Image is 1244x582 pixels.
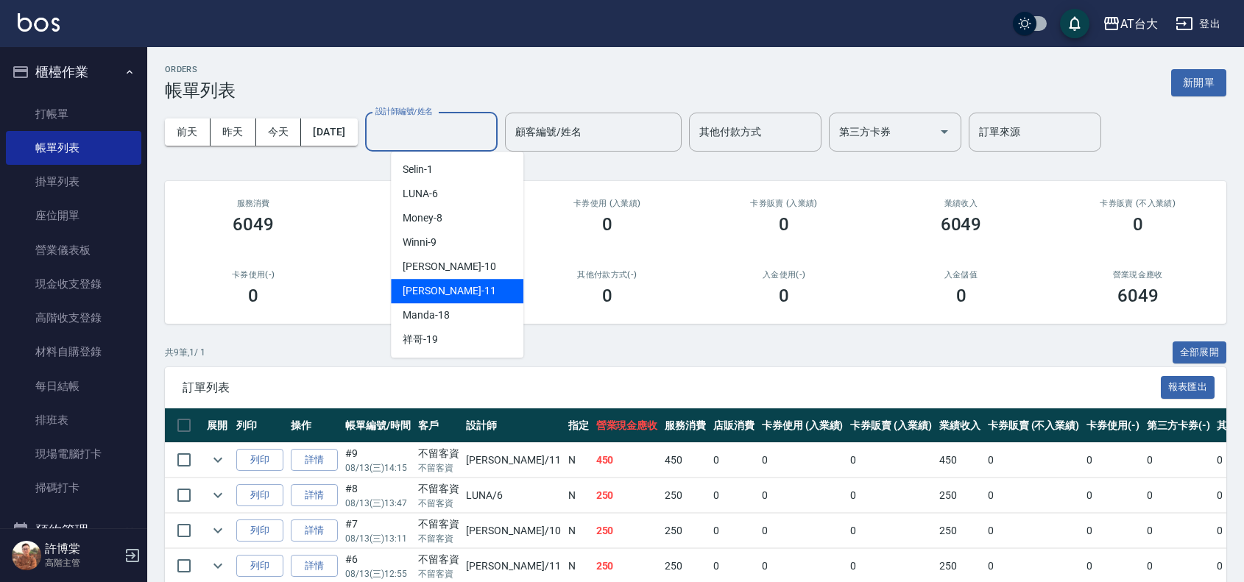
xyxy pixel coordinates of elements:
button: 昨天 [211,118,256,146]
td: 250 [661,478,710,513]
h2: 入金儲值 [890,270,1031,280]
td: 0 [1083,514,1143,548]
td: N [565,514,593,548]
td: 250 [593,478,662,513]
h2: 營業現金應收 [1067,270,1209,280]
h2: 店販消費 [359,199,501,208]
th: 展開 [203,408,233,443]
h3: 6049 [233,214,274,235]
span: 訂單列表 [183,380,1161,395]
h2: 業績收入 [890,199,1031,208]
span: LUNA -6 [403,186,438,202]
th: 設計師 [462,408,564,443]
button: expand row [207,449,229,471]
td: 0 [1143,478,1214,513]
button: 今天 [256,118,302,146]
td: 0 [758,443,847,478]
td: 450 [661,443,710,478]
td: 250 [936,478,984,513]
th: 卡券販賣 (不入業績) [984,408,1083,443]
h3: 0 [779,285,789,306]
td: #7 [342,514,414,548]
img: Person [12,541,41,570]
a: 詳情 [291,484,338,507]
button: Open [933,120,956,143]
button: [DATE] [301,118,357,146]
p: 08/13 (三) 12:55 [345,567,411,581]
div: 不留客資 [418,481,459,497]
img: Logo [18,13,60,32]
button: 報表匯出 [1161,376,1215,399]
h3: 0 [602,285,612,306]
h3: 6049 [1117,285,1159,306]
th: 列印 [233,408,287,443]
button: 前天 [165,118,211,146]
td: 0 [847,443,936,478]
button: save [1060,9,1089,38]
td: 450 [936,443,984,478]
th: 卡券販賣 (入業績) [847,408,936,443]
h5: 許博棠 [45,542,120,556]
td: LUNA /6 [462,478,564,513]
button: expand row [207,484,229,506]
button: 新開單 [1171,69,1226,96]
h2: 其他付款方式(-) [537,270,678,280]
p: 不留客資 [418,567,459,581]
th: 卡券使用(-) [1083,408,1143,443]
h3: 0 [956,285,966,306]
h3: 0 [779,214,789,235]
th: 第三方卡券(-) [1143,408,1214,443]
span: [PERSON_NAME] -11 [403,283,495,299]
td: 0 [1083,443,1143,478]
a: 詳情 [291,449,338,472]
a: 打帳單 [6,97,141,131]
span: Manda -18 [403,308,450,323]
span: 祥哥 -19 [403,332,438,347]
td: N [565,443,593,478]
td: 0 [984,478,1083,513]
td: 0 [710,443,758,478]
span: [PERSON_NAME] -10 [403,259,495,274]
td: 0 [847,478,936,513]
h2: 第三方卡券(-) [359,270,501,280]
td: #8 [342,478,414,513]
a: 營業儀表板 [6,233,141,267]
a: 詳情 [291,555,338,578]
th: 業績收入 [936,408,984,443]
a: 高階收支登錄 [6,301,141,335]
a: 材料自購登錄 [6,335,141,369]
th: 操作 [287,408,342,443]
td: 0 [1143,514,1214,548]
h2: 卡券販賣 (入業績) [713,199,855,208]
button: 列印 [236,555,283,578]
td: 0 [710,514,758,548]
h2: 卡券販賣 (不入業績) [1067,199,1209,208]
button: 全部展開 [1173,341,1227,364]
div: 不留客資 [418,517,459,532]
p: 08/13 (三) 13:47 [345,497,411,510]
td: 0 [758,478,847,513]
button: AT台大 [1097,9,1164,39]
a: 排班表 [6,403,141,437]
h2: 卡券使用(-) [183,270,324,280]
td: 250 [593,514,662,548]
a: 報表匯出 [1161,380,1215,394]
th: 客戶 [414,408,463,443]
button: 櫃檯作業 [6,53,141,91]
th: 帳單編號/時間 [342,408,414,443]
a: 詳情 [291,519,338,542]
button: expand row [207,519,229,542]
div: 不留客資 [418,446,459,461]
th: 店販消費 [710,408,758,443]
td: [PERSON_NAME] /11 [462,443,564,478]
button: 登出 [1170,10,1226,38]
a: 現場電腦打卡 [6,437,141,471]
button: expand row [207,555,229,577]
h3: 0 [248,285,258,306]
button: 列印 [236,484,283,507]
a: 掛單列表 [6,165,141,199]
a: 新開單 [1171,75,1226,89]
button: 列印 [236,519,283,542]
h2: ORDERS [165,65,236,74]
p: 共 9 筆, 1 / 1 [165,346,205,359]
